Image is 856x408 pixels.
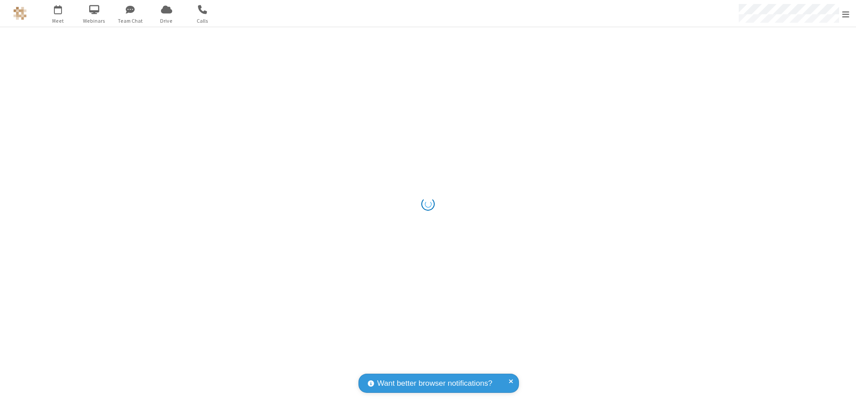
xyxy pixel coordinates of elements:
[13,7,27,20] img: QA Selenium DO NOT DELETE OR CHANGE
[377,378,492,389] span: Want better browser notifications?
[186,17,219,25] span: Calls
[114,17,147,25] span: Team Chat
[41,17,75,25] span: Meet
[150,17,183,25] span: Drive
[78,17,111,25] span: Webinars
